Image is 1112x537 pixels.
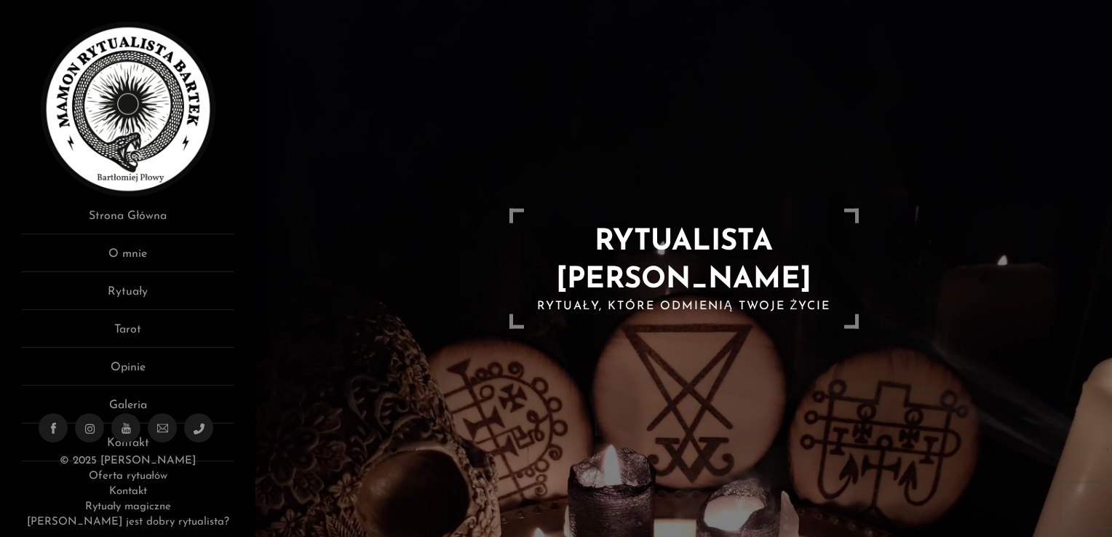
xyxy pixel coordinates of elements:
[22,207,234,234] a: Strona Główna
[22,397,234,423] a: Galeria
[524,223,844,299] h1: RYTUALISTA [PERSON_NAME]
[41,22,215,196] img: Rytualista Bartek
[22,359,234,386] a: Opinie
[89,471,167,482] a: Oferta rytuałów
[27,517,229,528] a: [PERSON_NAME] jest dobry rytualista?
[524,299,844,314] h2: Rytuały, które odmienią Twoje życie
[22,283,234,310] a: Rytuały
[109,486,147,497] a: Kontakt
[22,321,234,348] a: Tarot
[85,501,171,512] a: Rytuały magiczne
[22,245,234,272] a: O mnie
